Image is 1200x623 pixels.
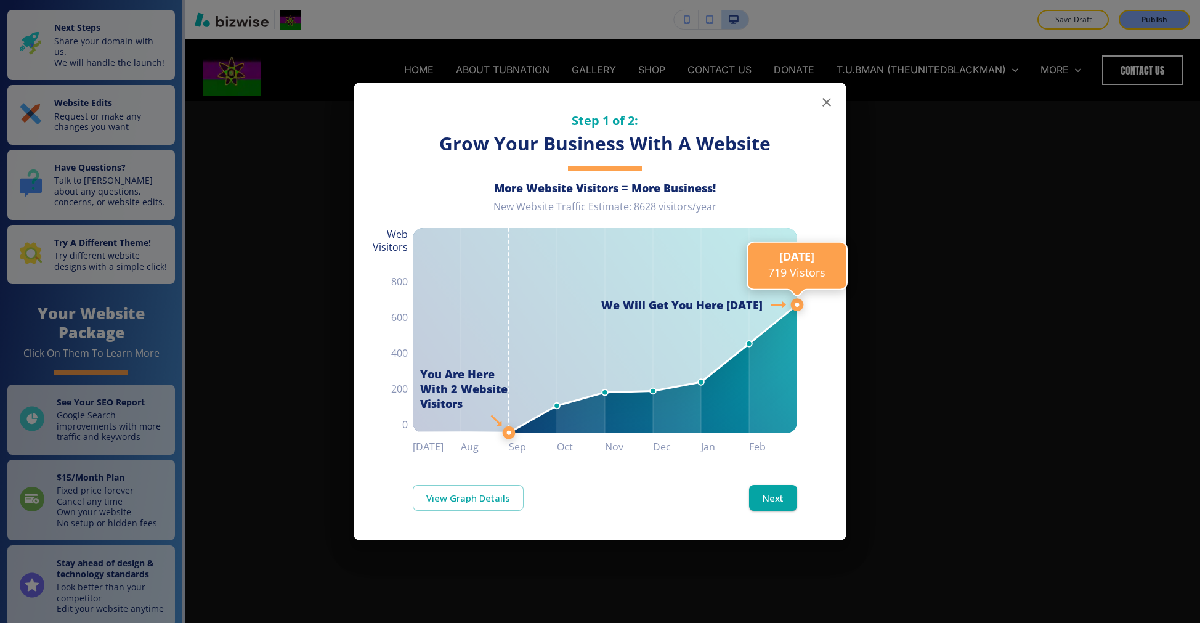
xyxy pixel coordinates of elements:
[605,438,653,455] h6: Nov
[413,112,797,129] h5: Step 1 of 2:
[413,181,797,195] h6: More Website Visitors = More Business!
[653,438,701,455] h6: Dec
[413,200,797,223] div: New Website Traffic Estimate: 8628 visitors/year
[509,438,557,455] h6: Sep
[701,438,749,455] h6: Jan
[749,438,797,455] h6: Feb
[749,485,797,511] button: Next
[461,438,509,455] h6: Aug
[557,438,605,455] h6: Oct
[413,485,524,511] a: View Graph Details
[413,131,797,157] h3: Grow Your Business With A Website
[413,438,461,455] h6: [DATE]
